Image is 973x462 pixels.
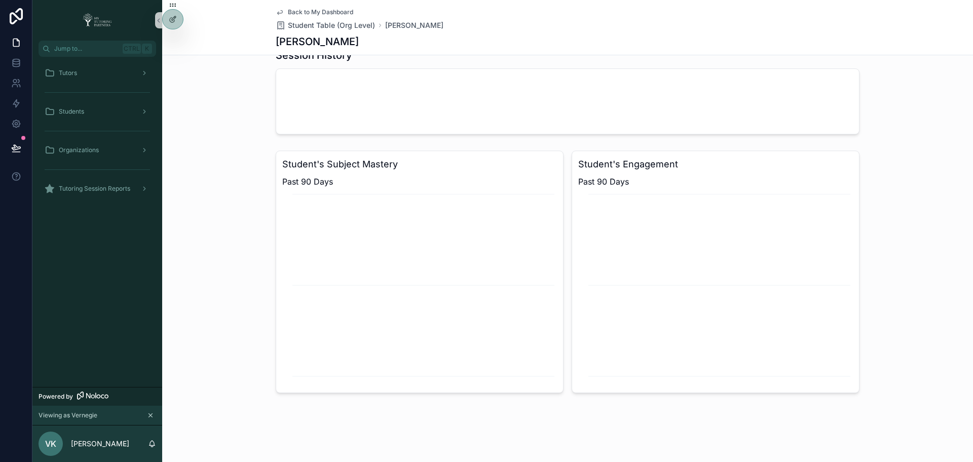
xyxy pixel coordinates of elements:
h1: [PERSON_NAME] [276,34,359,49]
button: Jump to...CtrlK [39,41,156,57]
div: chart [282,192,557,386]
h1: Session History [276,48,352,62]
span: Past 90 Days [578,175,853,188]
h3: Student's Subject Mastery [282,157,557,171]
span: Back to My Dashboard [288,8,353,16]
span: VK [45,438,56,450]
div: scrollable content [32,57,162,211]
a: Organizations [39,141,156,159]
div: chart [578,192,853,386]
p: [PERSON_NAME] [71,439,129,449]
a: [PERSON_NAME] [385,20,443,30]
span: Viewing as Vernegie [39,411,97,419]
span: K [143,45,151,53]
span: Tutors [59,69,77,77]
span: Powered by [39,393,73,401]
h3: Student's Engagement [578,157,853,171]
img: App logo [80,12,115,28]
a: Tutors [39,64,156,82]
span: Past 90 Days [282,175,557,188]
a: Tutoring Session Reports [39,180,156,198]
span: Jump to... [54,45,119,53]
span: Tutoring Session Reports [59,185,130,193]
span: Students [59,108,84,116]
span: Organizations [59,146,99,154]
a: Back to My Dashboard [276,8,353,16]
a: Student Table (Org Level) [276,20,375,30]
a: Powered by [32,387,162,406]
a: Students [39,102,156,121]
span: Student Table (Org Level) [288,20,375,30]
span: Ctrl [123,44,141,54]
